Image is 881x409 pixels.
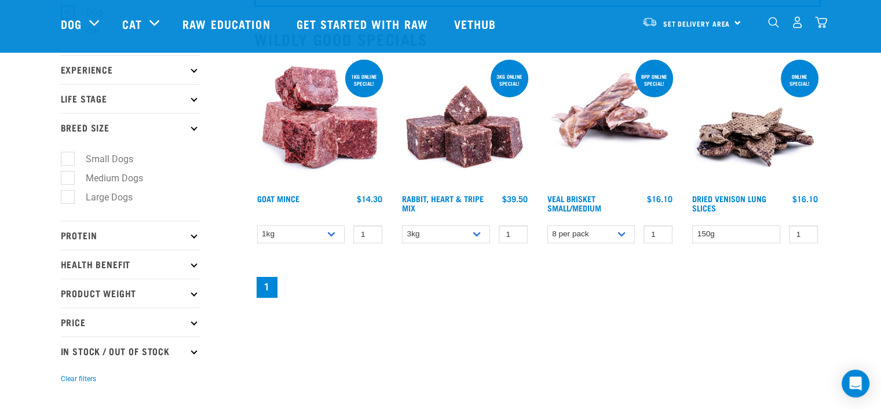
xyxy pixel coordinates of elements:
[61,55,200,84] p: Experience
[792,194,818,203] div: $16.10
[61,279,200,308] p: Product Weight
[689,57,821,189] img: 1304 Venison Lung Slices 01
[67,152,138,166] label: Small Dogs
[122,15,142,32] a: Cat
[663,21,730,25] span: Set Delivery Area
[254,57,386,189] img: 1077 Wild Goat Mince 01
[345,68,383,92] div: 1kg online special!
[357,194,382,203] div: $14.30
[544,57,676,189] img: 1207 Veal Brisket 4pp 01
[402,196,484,210] a: Rabbit, Heart & Tripe Mix
[353,225,382,243] input: 1
[443,1,511,47] a: Vethub
[399,57,531,189] img: 1175 Rabbit Heart Tripe Mix 01
[815,16,827,28] img: home-icon@2x.png
[547,196,601,210] a: Veal Brisket Small/Medium
[257,196,299,200] a: Goat Mince
[791,16,803,28] img: user.png
[67,190,137,204] label: Large Dogs
[842,370,869,397] div: Open Intercom Messenger
[642,17,657,27] img: van-moving.png
[692,196,766,210] a: Dried Venison Lung Slices
[789,225,818,243] input: 1
[491,68,528,92] div: 3kg online special!
[61,308,200,337] p: Price
[257,277,277,298] a: Page 1
[635,68,673,92] div: 8pp online special!
[67,171,148,185] label: Medium Dogs
[61,84,200,113] p: Life Stage
[61,337,200,366] p: In Stock / Out Of Stock
[171,1,284,47] a: Raw Education
[61,374,96,384] button: Clear filters
[499,225,528,243] input: 1
[781,68,818,92] div: ONLINE SPECIAL!
[285,1,443,47] a: Get started with Raw
[647,194,672,203] div: $16.10
[254,275,821,300] nav: pagination
[502,194,528,203] div: $39.50
[61,221,200,250] p: Protein
[61,15,82,32] a: Dog
[61,113,200,142] p: Breed Size
[61,250,200,279] p: Health Benefit
[768,17,779,28] img: home-icon-1@2x.png
[644,225,672,243] input: 1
